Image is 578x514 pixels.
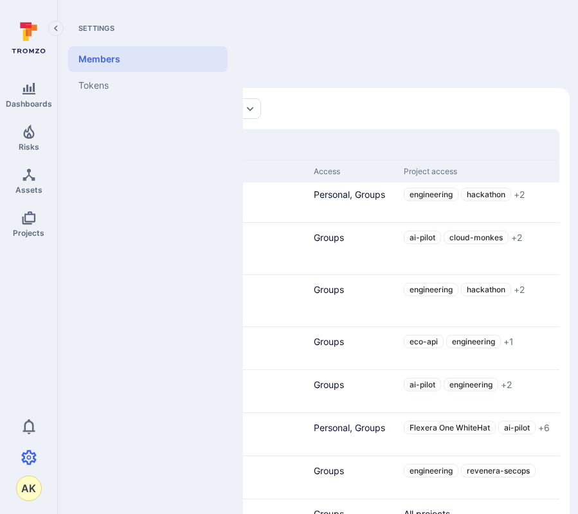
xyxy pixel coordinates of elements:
div: Groups [314,231,393,244]
div: Abhinav Kalidasan [16,475,42,501]
a: engineering [444,378,498,391]
a: engineering [404,188,458,201]
button: Expand dropdown [245,103,255,114]
div: Cell for Project access [399,182,571,222]
div: Personal, Groups [314,421,393,434]
div: Cell for Role [193,330,309,369]
div: Cell for Access [309,182,399,222]
span: Projects [13,228,44,238]
a: hackathon [461,188,511,201]
span: engineering [449,380,492,389]
div: Cell for Access [309,373,399,412]
div: Cell for Role [193,182,309,222]
span: ai-pilot [504,423,530,432]
a: ai-pilot [498,421,536,434]
div: Project access [404,166,566,177]
span: ai-pilot [410,233,435,242]
a: Members [68,46,228,72]
span: + 2 [514,283,525,296]
div: Access [314,166,393,177]
span: engineering [410,466,453,475]
a: engineering [446,335,501,348]
a: ai-pilot [404,231,441,244]
span: hackathon [467,190,505,199]
a: eco-api [404,335,444,348]
div: Cell for Access [309,416,399,456]
a: cloud-monkes [444,231,509,244]
span: + 6 [538,421,550,434]
span: engineering [410,285,453,294]
div: Cell for Role [193,226,309,274]
span: eco-api [410,337,438,346]
div: Cell for Access [309,330,399,369]
span: hackathon [467,285,505,294]
span: Dashboards [6,99,52,109]
span: Risks [19,142,39,152]
a: Flexera One WhiteHat [404,421,496,434]
span: + 2 [514,188,525,201]
a: engineering [404,283,458,296]
div: Groups [314,335,393,348]
div: Cell for Access [309,226,399,274]
div: Groups [314,378,393,391]
div: Cell for Project access [399,226,571,274]
a: revenera-secops [461,464,536,477]
span: cloud-monkes [449,233,503,242]
span: engineering [452,337,495,346]
button: AK [16,475,42,501]
div: Groups [314,283,393,296]
div: Cell for Role [193,416,309,456]
a: hackathon [461,283,511,296]
div: Cell for Role [193,459,309,499]
div: Personal, Groups [314,188,393,201]
div: Cell for Access [309,459,399,499]
span: Flexera One WhiteHat [410,423,490,432]
div: Cell for Access [309,278,399,326]
button: Collapse navigation menu [48,21,64,36]
div: Cell for Project access [399,459,571,499]
div: Cell for Project access [399,278,571,326]
div: Cell for Role [193,278,309,326]
div: Cell for Project access [399,330,571,369]
span: + 2 [511,231,522,244]
div: Cell for Role [193,373,309,412]
span: + 1 [503,335,514,348]
i: Collapse navigation menu [51,23,60,34]
span: engineering [410,190,453,199]
span: Settings [68,23,228,33]
span: revenera-secops [467,466,530,475]
a: ai-pilot [404,378,441,391]
span: + 2 [501,378,512,391]
div: Cell for Project access [399,416,571,456]
span: ai-pilot [410,380,435,389]
div: Cell for Project access [399,373,571,412]
span: Assets [15,185,42,195]
div: Groups [314,464,393,477]
a: engineering [404,464,458,477]
a: Tokens [68,72,228,99]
